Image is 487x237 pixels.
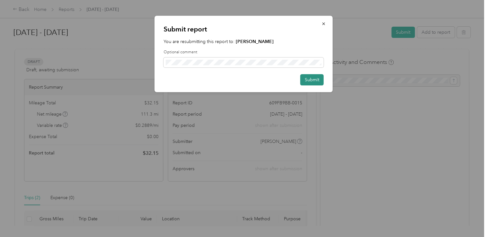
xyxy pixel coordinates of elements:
[164,38,324,45] p: You are resubmitting this report to:
[164,49,324,55] label: Optional comment
[300,74,324,85] button: Submit
[164,25,324,34] p: Submit report
[451,201,487,237] iframe: Everlance-gr Chat Button Frame
[236,39,274,44] strong: [PERSON_NAME]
